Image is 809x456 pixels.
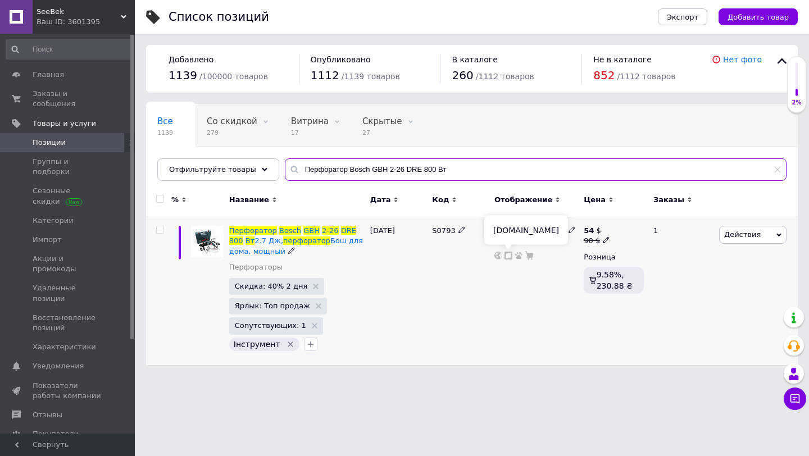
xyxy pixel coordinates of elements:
span: / 1139 товаров [342,72,400,81]
span: Бош для дома, мощный [229,236,363,255]
span: Категории [33,216,74,226]
span: Заказы [653,195,684,205]
span: Восстановление позиций [33,313,104,333]
span: GBH [303,226,320,235]
span: / 1112 товаров [476,72,534,81]
span: / 100000 товаров [199,72,268,81]
div: $ [584,226,610,236]
span: 852 [593,69,615,82]
button: Добавить товар [719,8,798,25]
span: Добавить товар [728,13,789,21]
span: Не в каталоге [593,55,652,64]
div: [DOMAIN_NAME] [484,216,568,245]
span: / 1112 товаров [617,72,676,81]
span: Цена [584,195,606,205]
span: Покупатели [33,429,79,439]
img: Перфоратор Bosch GBH 2-26 DRE 800 Вт 2.7 Дж, перфоратор Бош для дома, мощный [191,226,224,257]
span: Все [157,116,173,126]
span: Опубликовано [311,55,371,64]
span: 9.58%, 230.88 ₴ [597,270,633,290]
span: Дата [370,195,391,205]
span: Действия [724,230,761,239]
span: перфоратор [283,236,330,245]
div: 2% [788,99,806,107]
div: Список позиций [169,11,269,23]
span: 2-26 [322,226,339,235]
div: Ваш ID: 3601395 [37,17,135,27]
span: Отображение [494,195,552,205]
button: Экспорт [658,8,707,25]
a: ПерфораторBoschGBH2-26DRE800Вт2.7 Дж,перфораторБош для дома, мощный [229,226,363,255]
button: Чат с покупателем [784,387,806,410]
span: Ярлык: Топ продаж [235,302,310,309]
span: Опубликованные [157,159,234,169]
span: 260 [452,69,473,82]
span: Перфоратор [229,226,277,235]
span: % [171,195,179,205]
span: 1112 [311,69,339,82]
span: S0793 [432,226,455,235]
span: Характеристики [33,342,96,352]
span: Со скидкой [207,116,257,126]
span: Группы и подборки [33,157,104,177]
span: 1139 [169,69,197,82]
span: Товары и услуги [33,118,96,129]
span: Отзывы [33,410,62,420]
b: 54 [584,226,594,235]
span: Сезонные скидки [33,186,104,206]
span: Название [229,195,269,205]
span: 1139 [157,129,173,137]
span: Скрытые [362,116,402,126]
div: Розница [584,252,644,262]
span: Удаленные позиции [33,283,104,303]
span: DRE [341,226,356,235]
span: Заказы и сообщения [33,89,104,109]
div: 90 $ [584,236,610,246]
input: Поиск по названию позиции, артикулу и поисковым запросам [285,158,787,181]
span: Вт [246,236,255,245]
span: 17 [291,129,329,137]
span: Главная [33,70,64,80]
div: 1 [647,217,716,365]
a: Перфораторы [229,262,283,272]
span: Скидка: 40% 2 дня [235,282,307,290]
svg: Удалить метку [286,340,295,349]
span: 27 [362,129,402,137]
a: Нет фото [723,55,762,64]
span: Сопутствующих: 1 [235,322,306,329]
span: 2.7 Дж, [254,236,283,245]
span: Добавлено [169,55,213,64]
span: Показатели работы компании [33,381,104,401]
div: [DATE] [367,217,430,365]
span: 279 [207,129,257,137]
span: SeeBek [37,7,121,17]
span: Экспорт [667,13,698,21]
span: Витрина [291,116,329,126]
span: Импорт [33,235,62,245]
span: 800 [229,236,243,245]
input: Поиск [6,39,133,60]
span: Акции и промокоды [33,254,104,274]
span: В каталоге [452,55,497,64]
span: Отфильтруйте товары [169,165,256,174]
span: Позиции [33,138,66,148]
span: Інструмент [234,340,280,349]
span: Уведомления [33,361,84,371]
span: Код [432,195,449,205]
span: Bosch [279,226,301,235]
